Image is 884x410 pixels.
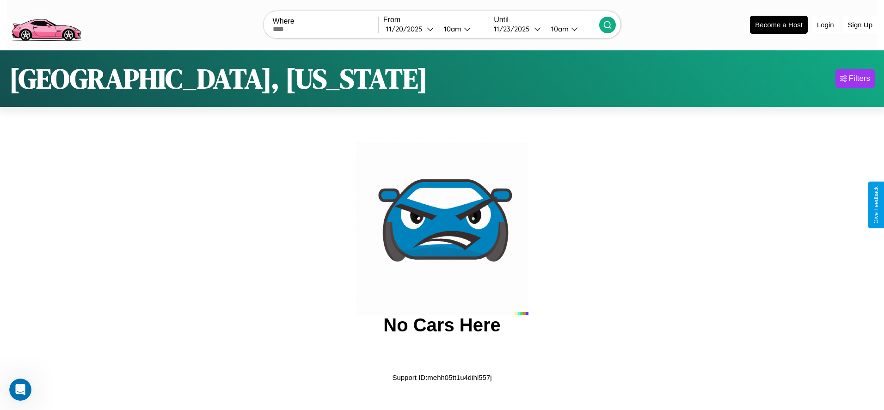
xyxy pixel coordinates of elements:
label: Where [273,17,378,25]
label: From [383,16,489,24]
p: Support ID: mehh05tt1u4dihl557j [392,371,491,384]
button: Sign Up [843,16,877,33]
h1: [GEOGRAPHIC_DATA], [US_STATE] [9,60,428,98]
img: logo [7,5,85,43]
div: Give Feedback [873,186,879,224]
div: 11 / 23 / 2025 [494,24,534,33]
img: car [356,142,528,315]
div: 11 / 20 / 2025 [386,24,427,33]
label: Until [494,16,599,24]
div: 10am [439,24,464,33]
button: Login [812,16,839,33]
button: Become a Host [750,16,808,34]
button: 11/20/2025 [383,24,436,34]
button: 10am [436,24,489,34]
div: Filters [849,74,870,83]
h2: No Cars Here [383,315,500,336]
iframe: Intercom live chat [9,379,31,401]
div: 10am [546,24,571,33]
button: 10am [544,24,599,34]
button: Filters [835,69,875,88]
